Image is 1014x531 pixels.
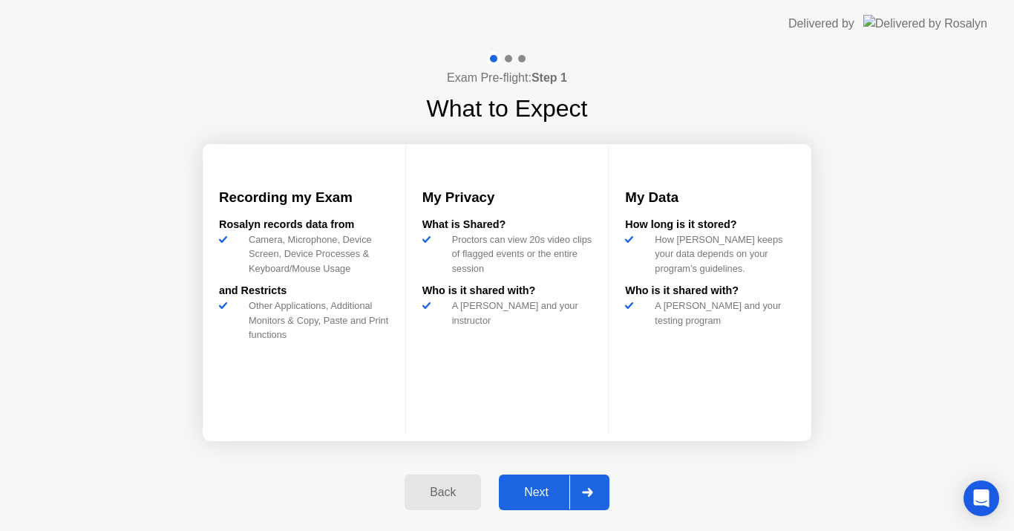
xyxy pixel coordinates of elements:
[625,217,795,233] div: How long is it stored?
[405,475,481,510] button: Back
[964,480,999,516] div: Open Intercom Messenger
[409,486,477,499] div: Back
[863,15,987,32] img: Delivered by Rosalyn
[499,475,609,510] button: Next
[446,299,592,327] div: A [PERSON_NAME] and your instructor
[243,299,389,342] div: Other Applications, Additional Monitors & Copy, Paste and Print functions
[427,91,588,126] h1: What to Expect
[219,217,389,233] div: Rosalyn records data from
[422,217,592,233] div: What is Shared?
[422,283,592,299] div: Who is it shared with?
[788,15,854,33] div: Delivered by
[649,232,795,276] div: How [PERSON_NAME] keeps your data depends on your program’s guidelines.
[446,232,592,276] div: Proctors can view 20s video clips of flagged events or the entire session
[649,299,795,327] div: A [PERSON_NAME] and your testing program
[243,232,389,276] div: Camera, Microphone, Device Screen, Device Processes & Keyboard/Mouse Usage
[219,187,389,208] h3: Recording my Exam
[447,69,567,87] h4: Exam Pre-flight:
[531,71,567,84] b: Step 1
[625,187,795,208] h3: My Data
[219,283,389,299] div: and Restricts
[625,283,795,299] div: Who is it shared with?
[503,486,569,499] div: Next
[422,187,592,208] h3: My Privacy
